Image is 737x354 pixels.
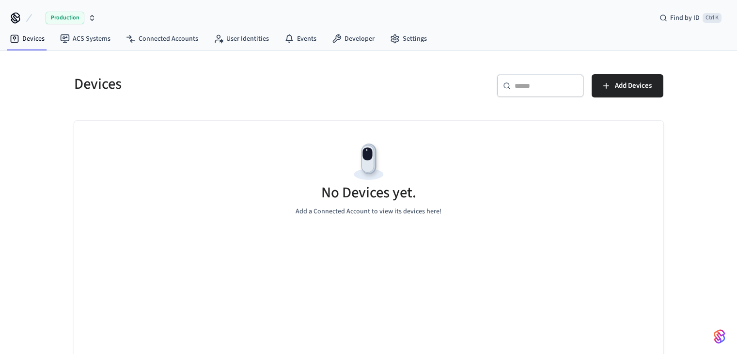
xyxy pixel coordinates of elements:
button: Add Devices [592,74,663,97]
a: Connected Accounts [118,30,206,48]
a: User Identities [206,30,277,48]
div: Find by IDCtrl K [652,9,729,27]
span: Ctrl K [703,13,721,23]
a: ACS Systems [52,30,118,48]
img: Devices Empty State [347,140,391,184]
span: Add Devices [615,80,652,92]
a: Events [277,30,324,48]
span: Production [46,12,84,24]
h5: Devices [74,74,363,94]
p: Add a Connected Account to view its devices here! [296,207,441,217]
a: Settings [382,30,435,48]
a: Devices [2,30,52,48]
h5: No Devices yet. [321,183,416,203]
a: Developer [324,30,382,48]
img: SeamLogoGradient.69752ec5.svg [714,329,725,344]
span: Find by ID [670,13,700,23]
